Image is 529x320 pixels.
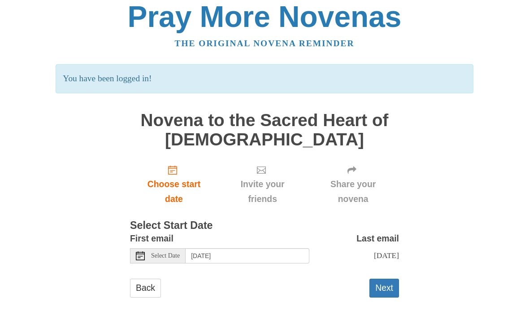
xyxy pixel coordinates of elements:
[130,231,173,246] label: First email
[175,39,355,48] a: The original novena reminder
[356,231,399,246] label: Last email
[130,279,161,297] a: Back
[369,279,399,297] button: Next
[227,177,298,206] span: Invite your friends
[130,220,399,232] h3: Select Start Date
[151,253,180,259] span: Select Date
[130,158,218,211] a: Choose start date
[139,177,209,206] span: Choose start date
[316,177,390,206] span: Share your novena
[56,64,473,93] p: You have been logged in!
[374,251,399,260] span: [DATE]
[130,111,399,149] h1: Novena to the Sacred Heart of [DEMOGRAPHIC_DATA]
[307,158,399,211] div: Click "Next" to confirm your start date first.
[218,158,307,211] div: Click "Next" to confirm your start date first.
